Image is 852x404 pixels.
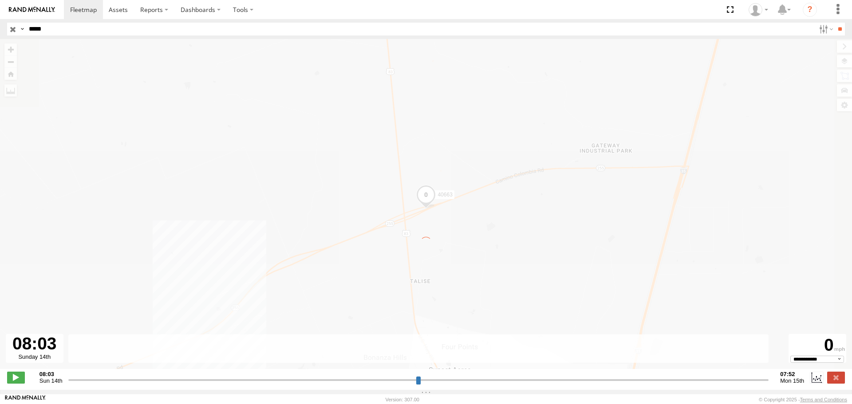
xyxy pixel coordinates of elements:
[5,395,46,404] a: Visit our Website
[816,23,835,35] label: Search Filter Options
[780,371,804,377] strong: 07:52
[9,7,55,13] img: rand-logo.svg
[745,3,771,16] div: Caseta Laredo TX
[39,371,63,377] strong: 08:03
[39,377,63,384] span: Sun 14th Sep 2025
[827,372,845,383] label: Close
[386,397,419,402] div: Version: 307.00
[790,335,845,356] div: 0
[780,377,804,384] span: Mon 15th Sep 2025
[759,397,847,402] div: © Copyright 2025 -
[803,3,817,17] i: ?
[7,372,25,383] label: Play/Stop
[800,397,847,402] a: Terms and Conditions
[19,23,26,35] label: Search Query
